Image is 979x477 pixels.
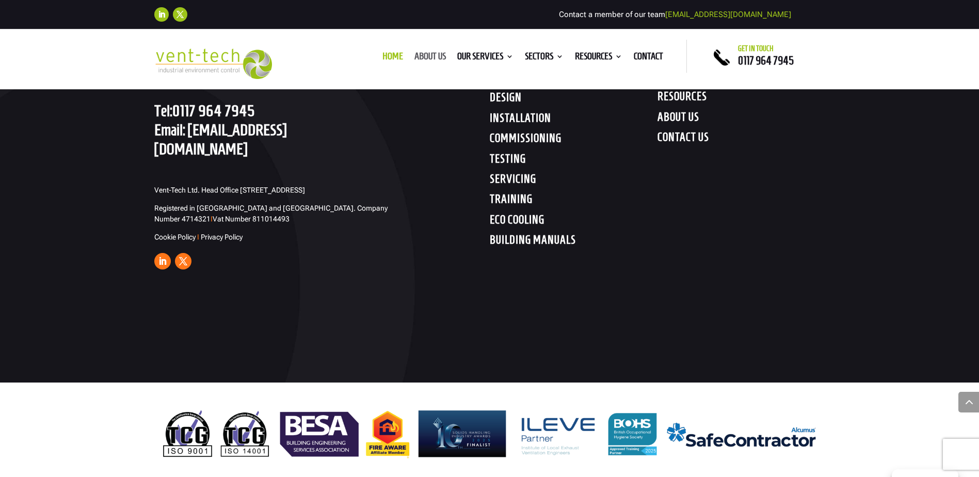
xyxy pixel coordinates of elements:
[657,89,825,108] h4: RESOURCES
[738,54,794,67] a: 0117 964 7945
[559,10,791,19] span: Contact a member of our team
[154,253,171,269] a: Follow on LinkedIn
[738,44,774,53] span: Get in touch
[201,233,243,241] a: Privacy Policy
[657,110,825,129] h4: ABOUT US
[490,172,657,190] h4: SERVICING
[525,53,564,64] a: Sectors
[197,233,199,241] span: I
[154,121,185,138] span: Email:
[490,131,657,150] h4: COMMISSIONING
[490,192,657,211] h4: TRAINING
[414,53,446,64] a: About us
[665,10,791,19] a: [EMAIL_ADDRESS][DOMAIN_NAME]
[490,90,657,109] h4: DESIGN
[154,186,305,194] span: Vent-Tech Ltd. Head Office [STREET_ADDRESS]
[634,53,663,64] a: Contact
[154,121,287,157] a: [EMAIL_ADDRESS][DOMAIN_NAME]
[382,53,403,64] a: Home
[173,7,187,22] a: Follow on X
[154,102,255,119] a: Tel:0117 964 7945
[490,213,657,231] h4: ECO COOLING
[154,204,388,223] span: Registered in [GEOGRAPHIC_DATA] and [GEOGRAPHIC_DATA]. Company Number 4714321 Vat Number 811014493
[490,233,657,251] h4: BUILDING MANUALS
[457,53,513,64] a: Our Services
[175,253,191,269] a: Follow on X
[154,7,169,22] a: Follow on LinkedIn
[154,403,825,465] img: Email footer Apr 25
[211,215,213,223] span: I
[490,152,657,170] h4: TESTING
[575,53,622,64] a: Resources
[154,102,172,119] span: Tel:
[154,233,196,241] a: Cookie Policy
[657,130,825,149] h4: CONTACT US
[490,111,657,130] h4: INSTALLATION
[154,49,272,79] img: 2023-09-27T08_35_16.549ZVENT-TECH---Clear-background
